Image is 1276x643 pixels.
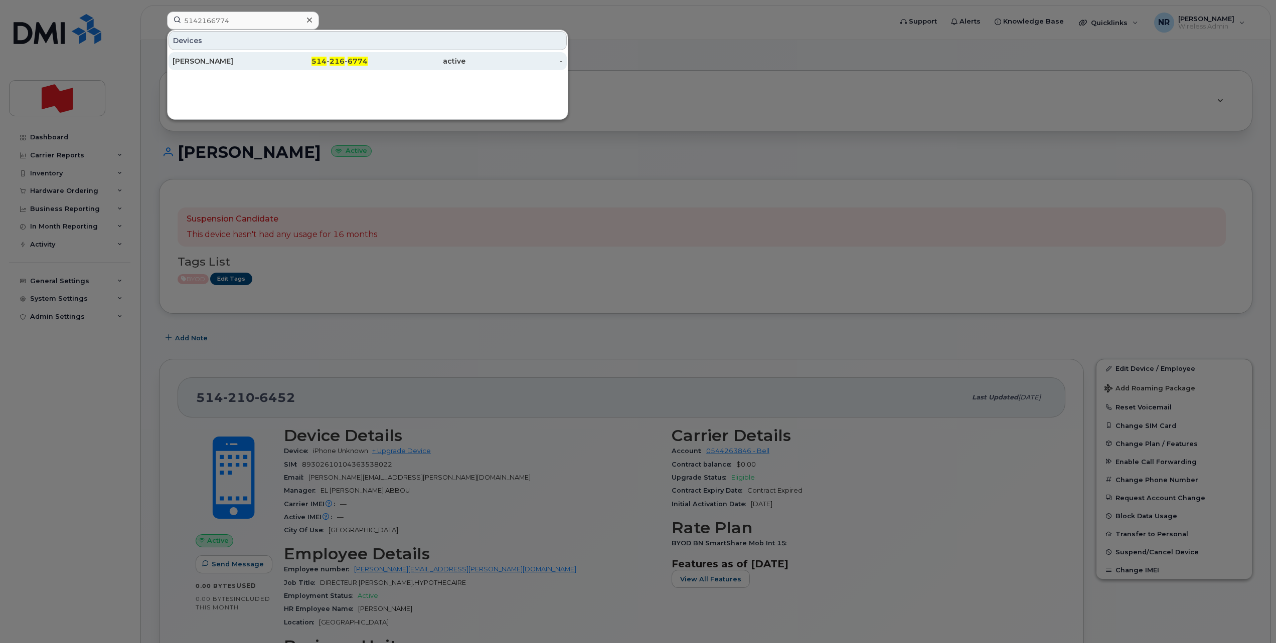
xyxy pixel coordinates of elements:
[270,56,368,66] div: - -
[348,57,368,66] span: 6774
[368,56,465,66] div: active
[465,56,563,66] div: -
[330,57,345,66] span: 216
[169,52,567,70] a: [PERSON_NAME]514-216-6774active-
[169,31,567,50] div: Devices
[173,56,270,66] div: [PERSON_NAME]
[311,57,327,66] span: 514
